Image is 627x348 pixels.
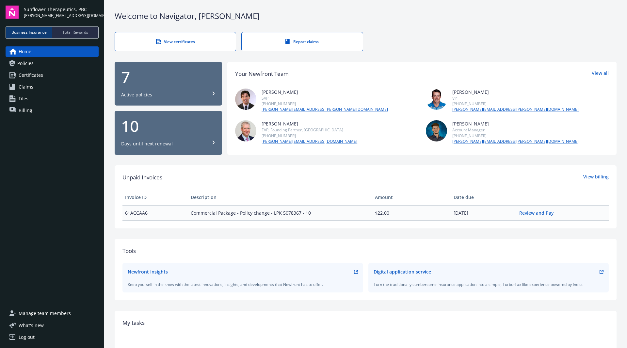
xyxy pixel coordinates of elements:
[452,95,579,101] div: VP
[255,39,349,44] div: Report claims
[24,6,99,13] span: Sunflower Therapeutics, PBC
[519,210,559,216] a: Review and Pay
[262,89,388,95] div: [PERSON_NAME]
[372,205,451,220] td: $22.00
[121,141,173,147] div: Days until next renewal
[122,205,188,220] td: 61ACCAA6
[122,247,609,255] div: Tools
[19,308,71,319] span: Manage team members
[11,29,47,35] span: Business Insurance
[452,101,579,107] div: [PHONE_NUMBER]
[452,139,579,144] a: [PERSON_NAME][EMAIL_ADDRESS][PERSON_NAME][DOMAIN_NAME]
[128,268,168,275] div: Newfront Insights
[122,319,609,327] div: My tasks
[19,332,35,342] div: Log out
[235,70,289,78] div: Your Newfront Team
[235,89,256,110] img: photo
[235,120,256,141] img: photo
[451,205,517,220] td: [DATE]
[19,70,43,80] span: Certificates
[592,70,609,78] a: View all
[19,105,32,116] span: Billing
[128,39,223,44] div: View certificates
[452,89,579,95] div: [PERSON_NAME]
[262,127,357,133] div: EVP, Founding Partner, [GEOGRAPHIC_DATA]
[121,69,216,85] div: 7
[241,32,363,51] a: Report claims
[115,32,236,51] a: View certificates
[374,268,431,275] div: Digital application service
[24,6,99,19] button: Sunflower Therapeutics, PBC[PERSON_NAME][EMAIL_ADDRESS][DOMAIN_NAME]
[17,58,34,69] span: Policies
[121,118,216,134] div: 10
[262,107,388,112] a: [PERSON_NAME][EMAIL_ADDRESS][PERSON_NAME][DOMAIN_NAME]
[452,120,579,127] div: [PERSON_NAME]
[115,10,617,22] div: Welcome to Navigator , [PERSON_NAME]
[121,91,152,98] div: Active policies
[451,190,517,205] th: Date due
[6,70,99,80] a: Certificates
[583,173,609,182] a: View billing
[6,322,54,329] button: What's new
[19,93,28,104] span: Files
[426,89,447,110] img: photo
[372,190,451,205] th: Amount
[6,58,99,69] a: Policies
[19,82,33,92] span: Claims
[6,82,99,92] a: Claims
[374,282,604,287] div: Turn the traditionally cumbersome insurance application into a simple, Turbo-Tax like experience ...
[62,29,88,35] span: Total Rewards
[188,190,372,205] th: Description
[262,120,357,127] div: [PERSON_NAME]
[6,46,99,57] a: Home
[426,120,447,141] img: photo
[24,13,99,19] span: [PERSON_NAME][EMAIL_ADDRESS][DOMAIN_NAME]
[122,190,188,205] th: Invoice ID
[452,133,579,139] div: [PHONE_NUMBER]
[122,173,162,182] span: Unpaid Invoices
[452,127,579,133] div: Account Manager
[452,107,579,112] a: [PERSON_NAME][EMAIL_ADDRESS][PERSON_NAME][DOMAIN_NAME]
[6,6,19,19] img: navigator-logo.svg
[128,282,358,287] div: Keep yourself in the know with the latest innovations, insights, and developments that Newfront h...
[6,308,99,319] a: Manage team members
[115,62,222,106] button: 7Active policies
[19,322,44,329] span: What ' s new
[191,209,369,216] span: Commercial Package - Policy change - LPK 5078367 - 10
[262,95,388,101] div: SVP
[262,133,357,139] div: [PHONE_NUMBER]
[262,139,357,144] a: [PERSON_NAME][EMAIL_ADDRESS][DOMAIN_NAME]
[115,111,222,155] button: 10Days until next renewal
[262,101,388,107] div: [PHONE_NUMBER]
[19,46,31,57] span: Home
[6,93,99,104] a: Files
[6,105,99,116] a: Billing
